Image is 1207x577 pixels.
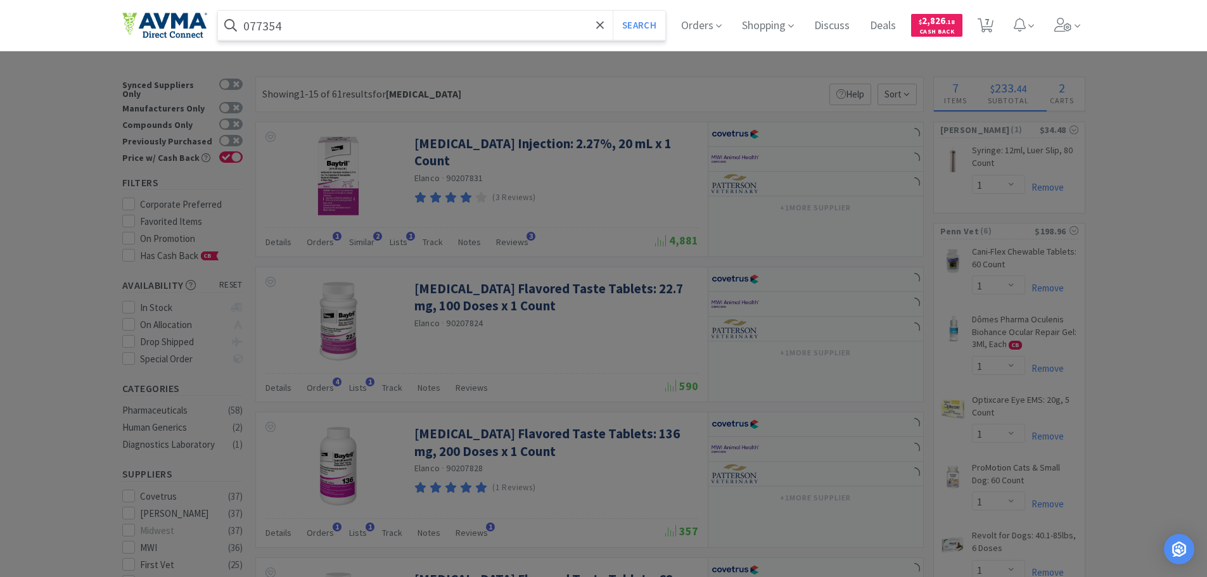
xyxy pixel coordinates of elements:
span: Cash Back [919,29,955,37]
a: Discuss [809,20,855,32]
span: 2,826 [919,15,955,27]
img: e4e33dab9f054f5782a47901c742baa9_102.png [122,12,207,39]
input: Search by item, sku, manufacturer, ingredient, size... [218,11,666,40]
a: $2,826.18Cash Back [911,8,962,42]
a: Deals [865,20,901,32]
button: Search [613,11,665,40]
span: . 18 [945,18,955,26]
div: Open Intercom Messenger [1164,534,1194,564]
a: 7 [973,22,999,33]
span: $ [919,18,922,26]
